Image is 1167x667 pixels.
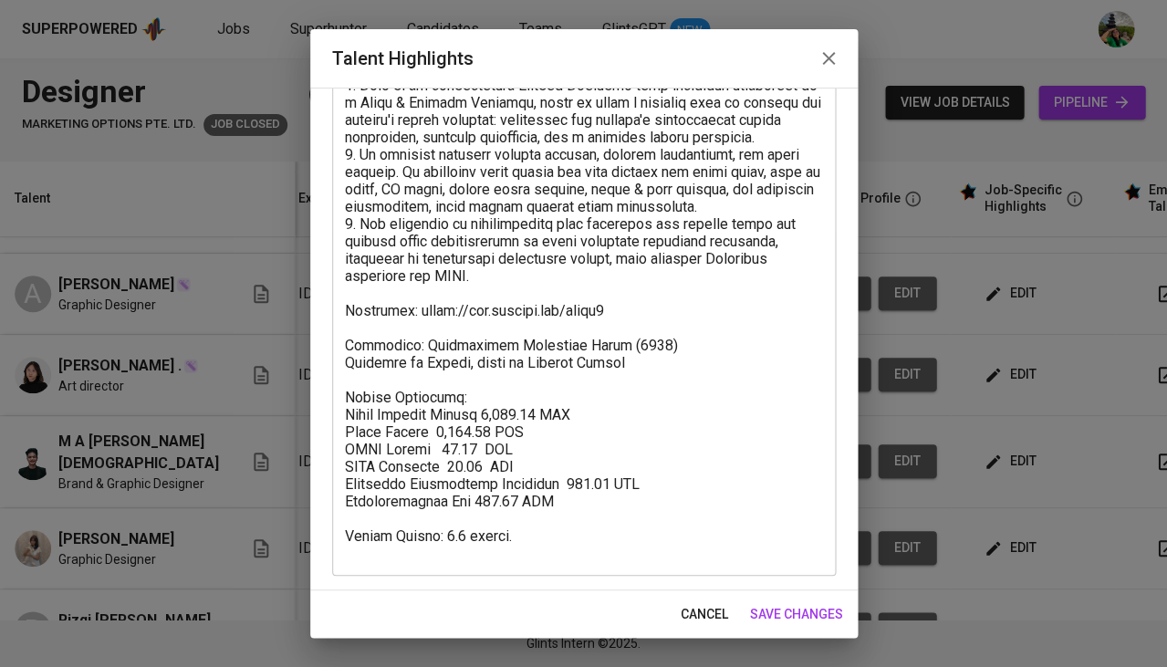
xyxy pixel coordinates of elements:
[681,603,728,626] span: cancel
[332,44,836,73] h2: Talent Highlights
[345,59,823,559] textarea: Loremip: 1. Dolo si am consectetura Elitsed Doeiusmo temp incididun utlaboreet do m Aliqu & Enima...
[750,603,843,626] span: save changes
[673,598,735,631] button: cancel
[743,598,850,631] button: save changes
